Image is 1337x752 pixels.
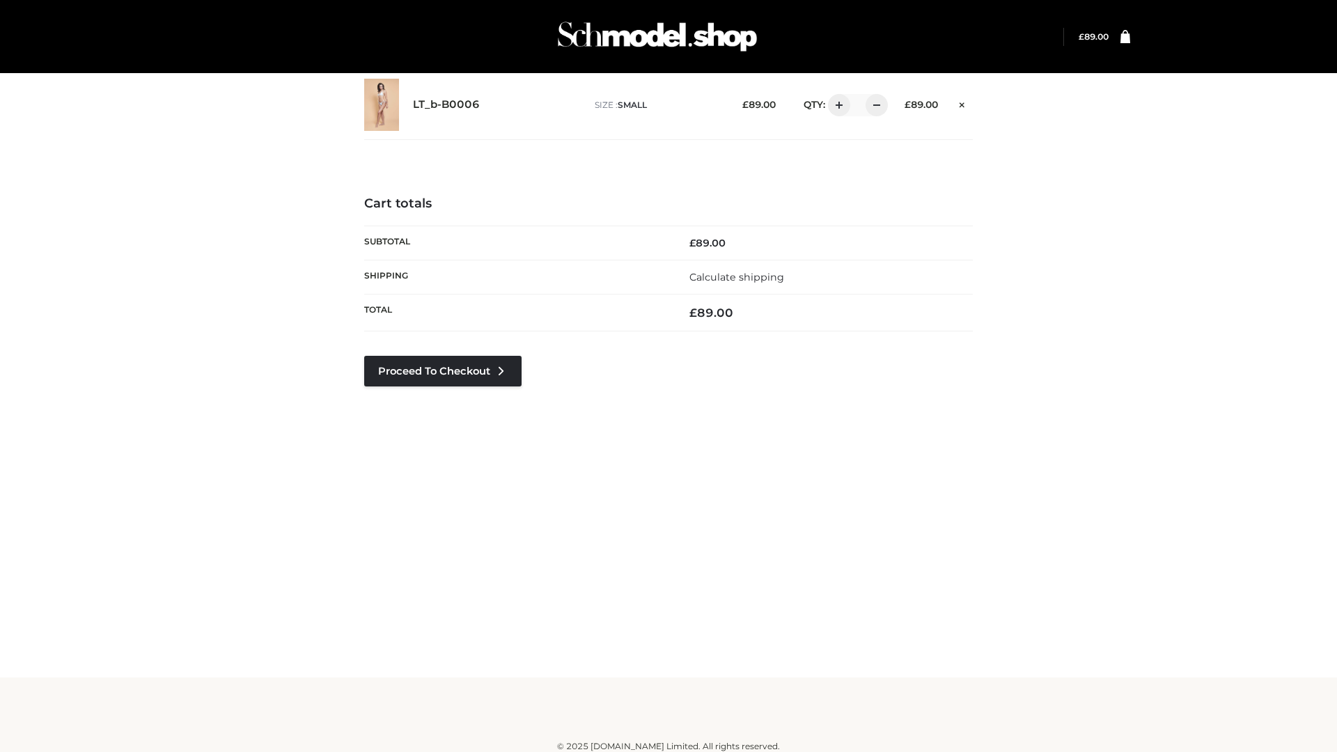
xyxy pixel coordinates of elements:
span: £ [905,99,911,110]
a: Remove this item [952,94,973,112]
img: LT_b-B0006 - SMALL [364,79,399,131]
bdi: 89.00 [689,237,726,249]
bdi: 89.00 [905,99,938,110]
h4: Cart totals [364,196,973,212]
bdi: 89.00 [689,306,733,320]
a: Calculate shipping [689,271,784,283]
span: SMALL [618,100,647,110]
p: size : [595,99,721,111]
bdi: 89.00 [1079,31,1109,42]
a: £89.00 [1079,31,1109,42]
img: Schmodel Admin 964 [553,9,762,64]
a: LT_b-B0006 [413,98,480,111]
span: £ [742,99,749,110]
span: £ [689,237,696,249]
bdi: 89.00 [742,99,776,110]
th: Shipping [364,260,668,294]
span: £ [689,306,697,320]
div: QTY: [790,94,883,116]
a: Proceed to Checkout [364,356,522,386]
th: Total [364,295,668,331]
span: £ [1079,31,1084,42]
th: Subtotal [364,226,668,260]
